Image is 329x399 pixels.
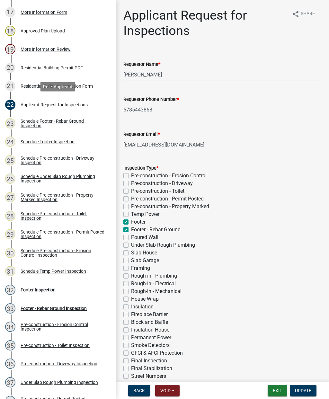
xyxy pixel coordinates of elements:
label: Permanent Power [131,334,171,341]
div: Footer - Rebar Ground Inspection [21,306,87,311]
div: Applicant Request for Inspections [21,102,88,107]
div: Schedule Pre-construction - Property Marked Inspection [21,193,105,202]
label: Inspection Type [123,166,158,171]
div: Footer Inspection [21,288,56,292]
label: Rough-in - Mechanical [131,288,182,295]
label: Requestor Phone Number [123,97,179,102]
button: Void [155,385,180,396]
div: 37 [5,377,15,387]
label: Fireplace Barrier [131,311,168,318]
div: 21 [5,81,15,91]
div: 25 [5,155,15,165]
label: Smoke Detectors [131,341,170,349]
label: House Wrap [131,295,159,303]
label: Framing [131,264,150,272]
label: Pre-construction - Driveway [131,180,193,187]
div: More Information Review [21,47,71,51]
div: Schedule Under Slab Rough Plumbing Inspection [21,174,105,183]
label: Footer [131,218,146,226]
div: Schedule Pre-construction - Erosion Control Inspection [21,248,105,257]
div: 19 [5,44,15,54]
span: Share [301,10,315,18]
div: Schedule Footer - Rebar Ground Inspection [21,119,105,128]
button: Update [290,385,316,396]
div: 30 [5,248,15,258]
div: Schedule Pre-construction - Permit Posted Inspection [21,230,105,239]
div: Schedule Footer Inspection [21,139,75,144]
div: Schedule Pre-construction - Driveway Inspection [21,156,105,165]
div: 20 [5,63,15,73]
button: shareShare [287,8,320,20]
div: 17 [5,7,15,17]
div: 32 [5,285,15,295]
label: Under Slab Rough Plumbing [131,241,195,249]
div: Residential Building Inspection Form [21,84,93,88]
label: Requestor Email [123,132,160,137]
span: Void [160,388,171,393]
label: Rough-in - Electrical [131,280,176,288]
label: Final Inspection [131,357,167,365]
div: 27 [5,192,15,202]
div: 29 [5,229,15,239]
div: Role: Applicant [40,82,75,91]
label: Poured Wall [131,234,158,241]
label: Pre-construction - Property Marked [131,203,209,210]
label: GFCI & AFCI Protection [131,349,183,357]
i: share [292,10,299,18]
label: Footer - Rebar Ground [131,226,181,234]
label: Pre-construction - Toilet [131,187,184,195]
div: More Information Form [21,10,67,14]
label: Slab Garage [131,257,159,264]
div: Residential Building Permit PDF [21,66,83,70]
div: 18 [5,26,15,36]
label: Requestor Name [123,62,160,67]
div: Schedule Pre-construction - Toilet Inspection [21,211,105,220]
span: Update [295,388,311,393]
div: 36 [5,359,15,369]
div: Pre-construction - Toilet Inspection [21,343,90,348]
label: Pre-construction - Erosion Control [131,172,207,180]
label: Temp Power [131,210,159,218]
label: Street Numbers [131,372,166,380]
div: Pre-construction - Driveway Inspection [21,361,97,366]
div: 31 [5,266,15,276]
label: Block and Baffle [131,318,168,326]
label: Final Stabilization [131,365,172,372]
div: 34 [5,322,15,332]
div: Under Slab Rough Plumbing Inspection [21,380,98,385]
label: Pre-construction - Permit Posted [131,195,204,203]
div: 35 [5,340,15,350]
div: 23 [5,118,15,129]
h1: Applicant Request for Inspections [123,8,287,39]
div: 24 [5,137,15,147]
label: Insulation House [131,326,169,334]
span: Back [133,388,145,393]
label: Insulation [131,303,154,311]
div: Pre-construction - Erosion Control Inspection [21,322,105,331]
div: Schedule Temp Power Inspection [21,269,86,273]
label: Slab House [131,249,157,257]
button: Exit [268,385,287,396]
div: 33 [5,303,15,314]
div: Approved Plan Upload [21,29,65,33]
button: Back [128,385,150,396]
div: 28 [5,211,15,221]
div: 22 [5,100,15,110]
div: 26 [5,173,15,184]
label: Rough-in - Plumbing [131,272,177,280]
